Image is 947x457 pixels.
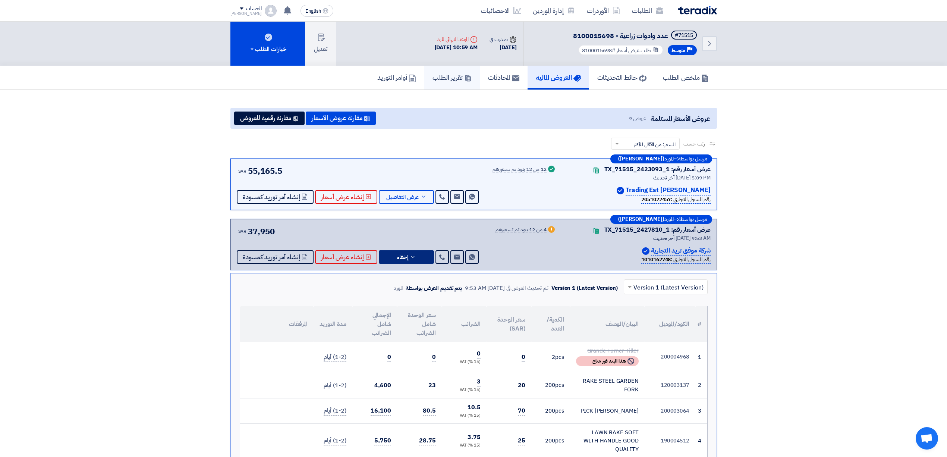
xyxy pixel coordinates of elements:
[237,190,314,204] button: إنشاء أمر توريد كمسودة
[581,2,626,19] a: الأوردرات
[518,436,525,445] span: 25
[597,73,646,82] h5: حائط التحديثات
[695,306,707,342] th: #
[243,194,300,200] span: إنشاء أمر توريد كمسودة
[238,168,247,175] span: SAR
[695,342,707,372] td: 1
[495,227,547,233] div: 4 من 12 بنود تم تسعيرهم
[664,217,674,222] span: المورد
[536,73,581,82] h5: العروض الماليه
[552,353,555,361] span: 2
[230,12,262,16] div: [PERSON_NAME]
[531,398,570,424] td: pcs
[582,47,615,54] span: #8100015698
[397,254,408,260] span: إخفاء
[248,165,282,177] span: 55,165.5
[465,284,548,292] div: تم تحديث العرض في [DATE] 9:53 AM
[315,250,377,264] button: إنشاء عرض أسعار
[576,377,639,394] div: RAKE STEEL GARDEN FORK
[610,154,712,163] div: –
[230,22,305,66] button: خيارات الطلب
[234,112,305,125] button: مقارنة رقمية للعروض
[377,73,416,82] h5: أوامر التوريد
[435,43,478,52] div: [DATE] 10:59 AM
[488,73,519,82] h5: المحادثات
[573,31,698,41] h5: عدد وادوات زراعية - 8100015698
[610,215,712,224] div: –
[576,428,639,454] div: LAWN RAKE SOFT WITH HANDLE GOOD QUALITY
[374,381,391,390] span: 4,600
[448,387,481,393] div: (15 %) VAT
[675,33,693,38] div: #71515
[531,372,570,398] td: pcs
[394,284,403,292] div: المورد
[487,306,531,342] th: سعر الوحدة (SAR)
[676,234,711,242] span: [DATE] 9:53 AM
[301,5,333,17] button: English
[468,433,481,442] span: 3.75
[645,342,695,372] td: 200004968
[592,359,626,364] span: هذا البند غير متاح
[305,9,321,14] span: English
[369,66,424,90] a: أوامر التوريد
[387,353,391,362] span: 0
[589,66,655,90] a: حائط التحديثات
[545,436,555,445] span: 200
[642,247,649,255] img: Verified Account
[641,256,710,264] div: رقم السجل التجاري :
[324,353,346,362] span: (1-2) أيام
[315,190,377,204] button: إنشاء عرض أسعار
[238,228,247,235] span: SAR
[522,353,525,362] span: 0
[604,225,711,234] div: عرض أسعار رقم: TX_71515_2427810_1
[528,66,589,90] a: العروض الماليه
[683,140,705,148] span: رتب حسب
[490,43,516,52] div: [DATE]
[324,436,346,445] span: (1-2) أيام
[265,5,277,17] img: profile_test.png
[374,436,391,445] span: 5,750
[618,217,664,222] b: ([PERSON_NAME])
[604,165,711,174] div: عرض أسعار رقم: TX_71515_2423093_1
[531,306,570,342] th: الكمية/العدد
[645,372,695,398] td: 120003137
[424,66,480,90] a: تقرير الطلب
[653,234,674,242] span: أخر تحديث
[695,372,707,398] td: 2
[677,156,707,162] span: مرسل بواسطة:
[305,22,336,66] button: تعديل
[314,306,352,342] th: مدة التوريد
[435,35,478,43] div: الموعد النهائي للرد
[386,194,419,200] span: عرض التفاصيل
[576,347,639,355] div: Grande Turner Tiller
[249,45,286,54] div: خيارات الطلب
[676,174,711,182] span: [DATE] 5:09 PM
[468,403,481,412] span: 10.5
[480,66,528,90] a: المحادثات
[442,306,487,342] th: الضرائب
[518,381,525,390] span: 20
[545,407,555,415] span: 200
[651,246,711,256] p: شركة موفق تريد التجارية
[419,436,436,445] span: 28.75
[641,195,710,204] div: رقم السجل التجاري :
[240,306,314,342] th: المرفقات
[246,6,262,12] div: الحساب
[551,284,617,292] div: Version 1 (Latest Version)
[428,381,436,390] span: 23
[448,359,481,365] div: (15 %) VAT
[626,185,711,195] p: [PERSON_NAME] Trading Est
[248,225,274,238] span: 37,950
[678,6,717,15] img: Teradix logo
[477,377,481,386] span: 3
[321,194,364,200] span: إنشاء عرض أسعار
[324,406,346,416] span: (1-2) أيام
[448,413,481,419] div: (15 %) VAT
[617,187,624,194] img: Verified Account
[237,250,314,264] button: إنشاء أمر توريد كمسودة
[651,113,710,123] span: عروض الأسعار المستلمة
[324,381,346,390] span: (1-2) أيام
[641,195,671,203] b: 2051022457
[423,406,436,416] span: 80.5
[677,217,707,222] span: مرسل بواسطة:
